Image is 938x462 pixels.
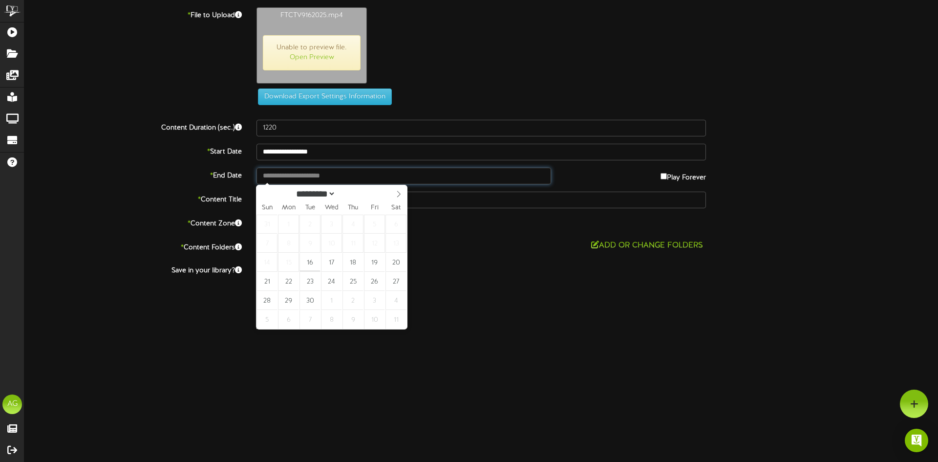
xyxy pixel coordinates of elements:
button: Download Export Settings Information [258,88,392,105]
span: Sat [385,205,407,211]
label: Content Zone [17,216,249,229]
label: Play Forever [661,168,706,183]
span: October 3, 2025 [364,291,385,310]
input: Year [336,189,371,199]
span: September 18, 2025 [342,253,363,272]
span: October 8, 2025 [321,310,342,329]
div: AG [2,395,22,414]
span: September 17, 2025 [321,253,342,272]
span: Fri [364,205,385,211]
span: October 11, 2025 [385,310,406,329]
button: Add or Change Folders [588,240,706,252]
span: September 13, 2025 [385,234,406,253]
span: September 27, 2025 [385,272,406,291]
span: September 1, 2025 [278,215,299,234]
span: September 12, 2025 [364,234,385,253]
label: File to Upload [17,7,249,21]
span: August 31, 2025 [256,215,277,234]
span: Thu [342,205,364,211]
label: Start Date [17,144,249,157]
label: Content Duration (sec.) [17,120,249,133]
span: September 14, 2025 [256,253,277,272]
span: October 4, 2025 [385,291,406,310]
span: October 10, 2025 [364,310,385,329]
span: September 23, 2025 [299,272,320,291]
span: September 15, 2025 [278,253,299,272]
span: Wed [321,205,342,211]
span: Mon [278,205,299,211]
label: Content Title [17,192,249,205]
span: September 24, 2025 [321,272,342,291]
span: September 7, 2025 [256,234,277,253]
span: September 29, 2025 [278,291,299,310]
span: September 2, 2025 [299,215,320,234]
span: Tue [299,205,321,211]
label: Save in your library? [17,263,249,276]
span: October 1, 2025 [321,291,342,310]
span: Unable to preview file. [263,35,361,70]
span: October 2, 2025 [342,291,363,310]
span: September 25, 2025 [342,272,363,291]
span: September 10, 2025 [321,234,342,253]
span: September 9, 2025 [299,234,320,253]
label: Content Folders [17,240,249,253]
span: September 21, 2025 [256,272,277,291]
span: September 4, 2025 [342,215,363,234]
span: October 6, 2025 [278,310,299,329]
span: Sun [256,205,278,211]
span: September 20, 2025 [385,253,406,272]
span: September 16, 2025 [299,253,320,272]
span: October 9, 2025 [342,310,363,329]
span: October 7, 2025 [299,310,320,329]
span: October 5, 2025 [256,310,277,329]
span: September 26, 2025 [364,272,385,291]
a: Open Preview [290,54,334,61]
span: September 3, 2025 [321,215,342,234]
a: Download Export Settings Information [253,93,392,100]
input: Title of this Content [256,192,706,208]
span: September 5, 2025 [364,215,385,234]
span: September 8, 2025 [278,234,299,253]
span: September 19, 2025 [364,253,385,272]
div: Open Intercom Messenger [905,429,928,452]
span: September 11, 2025 [342,234,363,253]
span: September 6, 2025 [385,215,406,234]
span: September 30, 2025 [299,291,320,310]
input: Play Forever [661,173,667,179]
label: End Date [17,168,249,181]
span: September 28, 2025 [256,291,277,310]
span: September 22, 2025 [278,272,299,291]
